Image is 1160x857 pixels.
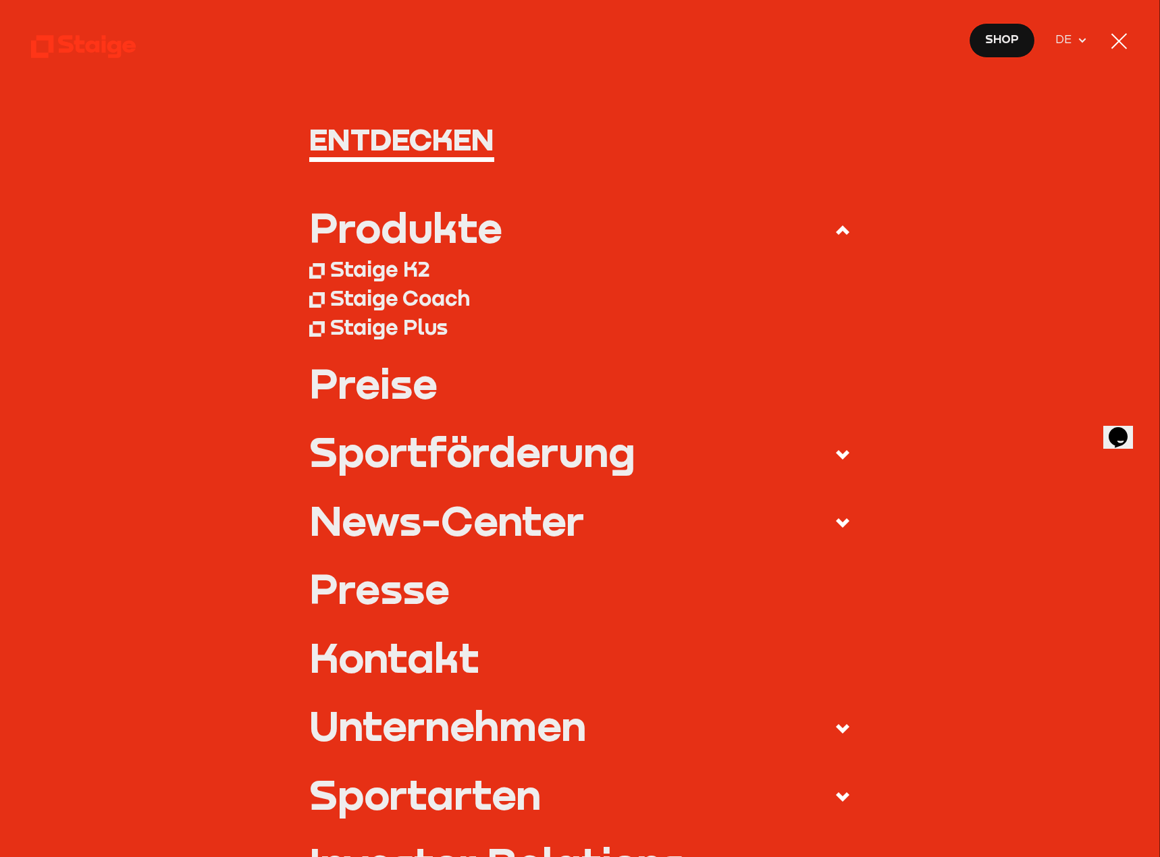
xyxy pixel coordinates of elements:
[309,636,851,678] a: Kontakt
[309,283,851,312] a: Staige Coach
[969,23,1035,58] a: Shop
[309,312,851,341] a: Staige Plus
[330,314,448,339] div: Staige Plus
[309,254,851,283] a: Staige K2
[309,704,586,746] div: Unternehmen
[330,285,470,310] div: Staige Coach
[309,431,635,472] div: Sportförderung
[1055,30,1077,49] span: DE
[1103,408,1146,449] iframe: chat widget
[309,773,541,814] div: Sportarten
[330,256,430,281] div: Staige K2
[309,568,851,609] a: Presse
[309,206,502,248] div: Produkte
[309,499,584,541] div: News-Center
[309,362,851,404] a: Preise
[985,30,1019,49] span: Shop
